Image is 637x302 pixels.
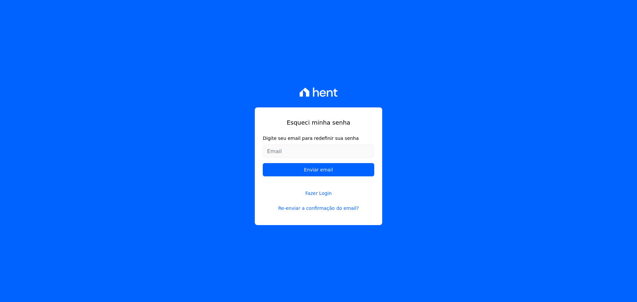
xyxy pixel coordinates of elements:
input: Email [263,145,374,158]
label: Digite seu email para redefinir sua senha [263,135,374,142]
h1: Esqueci minha senha [263,118,374,127]
input: Enviar email [263,163,374,176]
a: Re-enviar a confirmação do email? [263,205,374,212]
a: Fazer Login [263,182,374,197]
